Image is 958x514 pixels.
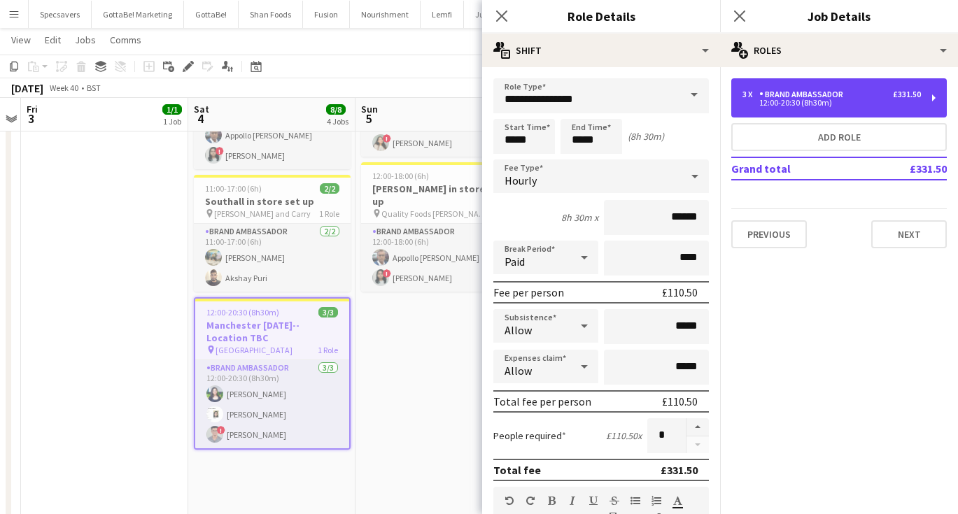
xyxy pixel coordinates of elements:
app-card-role: Brand Ambassador2/210:00-16:00 (6h)Appollo [PERSON_NAME]![PERSON_NAME] [194,101,351,169]
span: Paid [505,255,525,269]
button: Nourishment [350,1,421,28]
div: 8h 30m x [561,211,598,224]
button: Specsavers [29,1,92,28]
span: ! [216,147,224,155]
span: Edit [45,34,61,46]
button: Previous [731,220,807,248]
td: £331.50 [864,157,947,180]
span: Allow [505,323,532,337]
div: £110.50 [662,285,698,299]
span: [GEOGRAPHIC_DATA] [216,345,293,355]
div: Shift [482,34,720,67]
a: Edit [39,31,66,49]
button: Italic [568,495,577,506]
span: 5 [359,110,378,127]
div: £110.50 x [606,429,642,442]
button: Shan Foods [239,1,303,28]
div: (8h 30m) [628,130,664,143]
a: Jobs [69,31,101,49]
div: 1 Job [163,116,181,127]
button: Next [871,220,947,248]
span: Week 40 [46,83,81,93]
app-card-role: Brand Ambassador2/212:00-18:00 (6h)Appollo [PERSON_NAME]![PERSON_NAME] [361,224,518,292]
span: 1 Role [319,208,339,219]
div: BST [87,83,101,93]
label: People required [493,429,566,442]
app-card-role: Brand Ambassador3/312:00-20:30 (8h30m)[PERSON_NAME][PERSON_NAME]![PERSON_NAME] [195,360,349,448]
div: 3 x [742,90,759,99]
button: Underline [589,495,598,506]
span: 3 [24,110,38,127]
span: Sat [194,103,209,115]
span: 4 [192,110,209,127]
button: Redo [526,495,535,506]
div: Total fee per person [493,394,591,408]
h3: Role Details [482,7,720,25]
h3: [PERSON_NAME] in store set up [361,183,518,208]
span: Comms [110,34,141,46]
span: 12:00-20:30 (8h30m) [206,307,279,317]
span: 1 Role [318,345,338,355]
span: ! [217,426,225,434]
span: 1/1 [162,104,182,115]
span: 12:00-18:00 (6h) [372,171,429,181]
button: Ordered List [651,495,661,506]
button: Strikethrough [610,495,619,506]
app-job-card: 12:00-20:30 (8h30m)3/3Manchester [DATE]--Location TBC [GEOGRAPHIC_DATA]1 RoleBrand Ambassador3/31... [194,297,351,450]
span: Allow [505,364,532,378]
span: Quality Foods [PERSON_NAME] [381,208,486,219]
a: View [6,31,36,49]
button: Undo [505,495,514,506]
div: Fee per person [493,285,564,299]
div: Brand Ambassador [759,90,849,99]
app-job-card: 11:00-17:00 (6h)2/2Southall in store set up [PERSON_NAME] and Carry1 RoleBrand Ambassador2/211:00... [194,175,351,292]
span: [PERSON_NAME] and Carry [214,208,311,219]
app-job-card: 12:00-18:00 (6h)2/2[PERSON_NAME] in store set up Quality Foods [PERSON_NAME]1 RoleBrand Ambassado... [361,162,518,292]
button: Increase [686,418,709,436]
td: Grand total [731,157,864,180]
button: Bold [547,495,556,506]
button: GottaBe! [184,1,239,28]
div: £331.50 [893,90,921,99]
a: Comms [104,31,147,49]
div: Total fee [493,463,541,477]
span: Hourly [505,173,537,187]
button: GottaBe! Marketing [92,1,184,28]
div: £331.50 [661,463,698,477]
span: View [11,34,31,46]
div: Roles [720,34,958,67]
span: Fri [27,103,38,115]
span: Jobs [75,34,96,46]
h3: Manchester [DATE]--Location TBC [195,319,349,344]
button: Fusion [303,1,350,28]
button: Text Color [672,495,682,506]
span: 2/2 [320,183,339,194]
div: 12:00-20:30 (8h30m) [742,99,921,106]
h3: Southall in store set up [194,195,351,208]
app-card-role: Brand Ambassador2/211:00-17:00 (6h)[PERSON_NAME]Akshay Puri [194,224,351,292]
div: £110.50 [662,394,698,408]
button: Add role [731,123,947,151]
span: 8/8 [326,104,346,115]
span: Sun [361,103,378,115]
span: ! [383,134,391,143]
h3: Job Details [720,7,958,25]
span: ! [383,269,391,278]
span: 11:00-17:00 (6h) [205,183,262,194]
button: Unordered List [631,495,640,506]
button: Jumbo [464,1,512,28]
button: Lemfi [421,1,464,28]
div: 4 Jobs [327,116,348,127]
span: 3/3 [318,307,338,317]
div: [DATE] [11,81,43,95]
